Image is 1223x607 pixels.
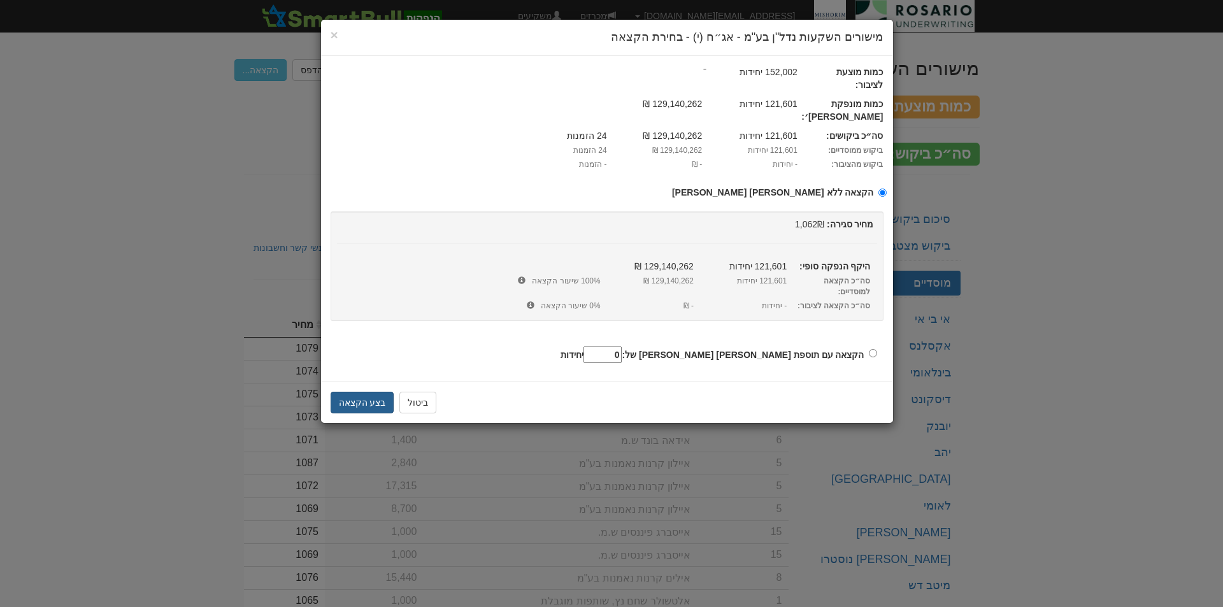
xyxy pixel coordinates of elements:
button: ביטול [399,392,436,413]
strong: הקצאה ללא [PERSON_NAME] [PERSON_NAME] [672,187,874,197]
label: סה״כ הקצאה לציבור: [787,301,880,311]
input: הקצאה עם תוספת [PERSON_NAME] [PERSON_NAME] של:יחידות [583,346,622,363]
span: 1,062 [795,219,817,229]
label: כמות מונפקת [PERSON_NAME]׳: [797,97,893,123]
span: 129,140,262 ₪ [601,276,694,287]
span: 121,601 יחידות [702,129,797,142]
span: 0% שיעור הקצאה [414,301,601,311]
span: 129,140,262 ₪ [601,260,694,273]
span: - ₪ [601,301,694,311]
span: 24 הזמנות [511,129,607,142]
strong: מחיר סגירה: [827,219,874,229]
span: 129,140,262 ₪ [607,97,703,110]
span: - הזמנות [511,159,607,170]
span: - ₪ [607,159,703,170]
label: סה״כ ביקושים: [797,129,893,142]
button: Close [331,28,338,41]
div: ֿ [321,66,893,94]
strong: הקצאה עם תוספת [PERSON_NAME] [PERSON_NAME] של: יחידות [561,350,864,360]
div: ₪ [327,218,887,231]
label: סה״כ הקצאה למוסדיים: [787,276,880,297]
label: ביקוש ממוסדיים: [797,145,893,156]
span: 24 הזמנות [511,145,607,156]
label: היקף הנפקה סופי: [787,260,880,273]
span: 129,140,262 ₪ [607,129,703,142]
input: הקצאה עם תוספת [PERSON_NAME] [PERSON_NAME] של:יחידות [869,349,877,357]
span: 121,601 יחידות [702,145,797,156]
span: 121,601 יחידות [694,276,787,287]
span: × [331,27,338,42]
span: - יחידות [694,301,787,311]
span: 129,140,262 ₪ [607,145,703,156]
span: - יחידות [702,159,797,170]
span: 152,002 יחידות [702,66,797,78]
label: כמות מוצעת לציבור: [797,66,893,91]
span: 121,601 יחידות [694,260,787,273]
span: 100% שיעור הקצאה [414,276,601,287]
input: הקצאה ללא [PERSON_NAME] [PERSON_NAME] [878,189,887,197]
button: בצע הקצאה [331,392,394,413]
h4: מישורים השקעות נדל"ן בע"מ - אג״ח (י) - בחירת הקצאה [331,29,883,46]
label: ביקוש מהציבור: [797,159,893,170]
span: 121,601 יחידות [702,97,797,110]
